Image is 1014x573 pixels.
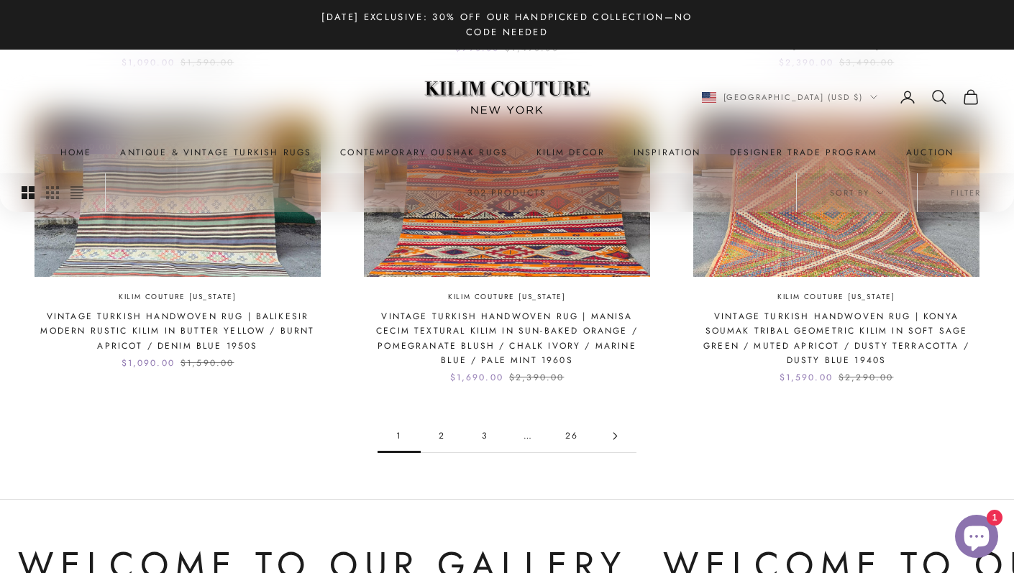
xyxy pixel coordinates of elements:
[22,173,35,212] button: Switch to larger product images
[364,309,650,368] a: Vintage Turkish Handwoven Rug | Manisa Cecim Textural Kilim in Sun-Baked Orange / Pomegranate Blu...
[918,173,1014,212] button: Filter
[507,420,550,452] span: …
[467,185,547,200] p: 302 products
[797,173,917,212] button: Sort by
[693,309,979,368] a: Vintage Turkish Handwoven Rug | Konya Soumak Tribal Geometric Kilim in Soft Sage Green / Muted Ap...
[46,173,59,212] button: Switch to smaller product images
[634,145,701,160] a: Inspiration
[702,92,716,103] img: United States
[951,515,1002,561] inbox-online-store-chat: Shopify online store chat
[593,420,636,452] a: Go to page 2
[723,91,864,104] span: [GEOGRAPHIC_DATA] (USD $)
[417,63,597,132] img: Logo of Kilim Couture New York
[421,420,464,452] a: Go to page 2
[181,356,234,370] compare-at-price: $1,590.00
[464,420,507,452] a: Go to page 3
[378,420,636,453] nav: Pagination navigation
[306,9,708,40] p: [DATE] Exclusive: 30% Off Our Handpicked Collection—No Code Needed
[509,370,564,385] compare-at-price: $2,390.00
[450,370,503,385] sale-price: $1,690.00
[536,145,605,160] summary: Kilim Decor
[120,145,311,160] a: Antique & Vintage Turkish Rugs
[830,186,884,199] span: Sort by
[122,356,175,370] sale-price: $1,090.00
[60,145,92,160] a: Home
[906,145,954,160] a: Auction
[550,420,593,452] a: Go to page 26
[839,370,893,385] compare-at-price: $2,290.00
[777,291,895,303] a: Kilim Couture [US_STATE]
[119,291,237,303] a: Kilim Couture [US_STATE]
[730,145,878,160] a: Designer Trade Program
[35,145,979,160] nav: Primary navigation
[448,291,566,303] a: Kilim Couture [US_STATE]
[780,370,833,385] sale-price: $1,590.00
[340,145,508,160] a: Contemporary Oushak Rugs
[70,173,83,212] button: Switch to compact product images
[702,88,980,106] nav: Secondary navigation
[702,91,878,104] button: Change country or currency
[378,420,421,452] span: 1
[35,309,321,353] a: Vintage Turkish Handwoven Rug | Balikesir Modern Rustic Kilim in Butter Yellow / Burnt Apricot / ...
